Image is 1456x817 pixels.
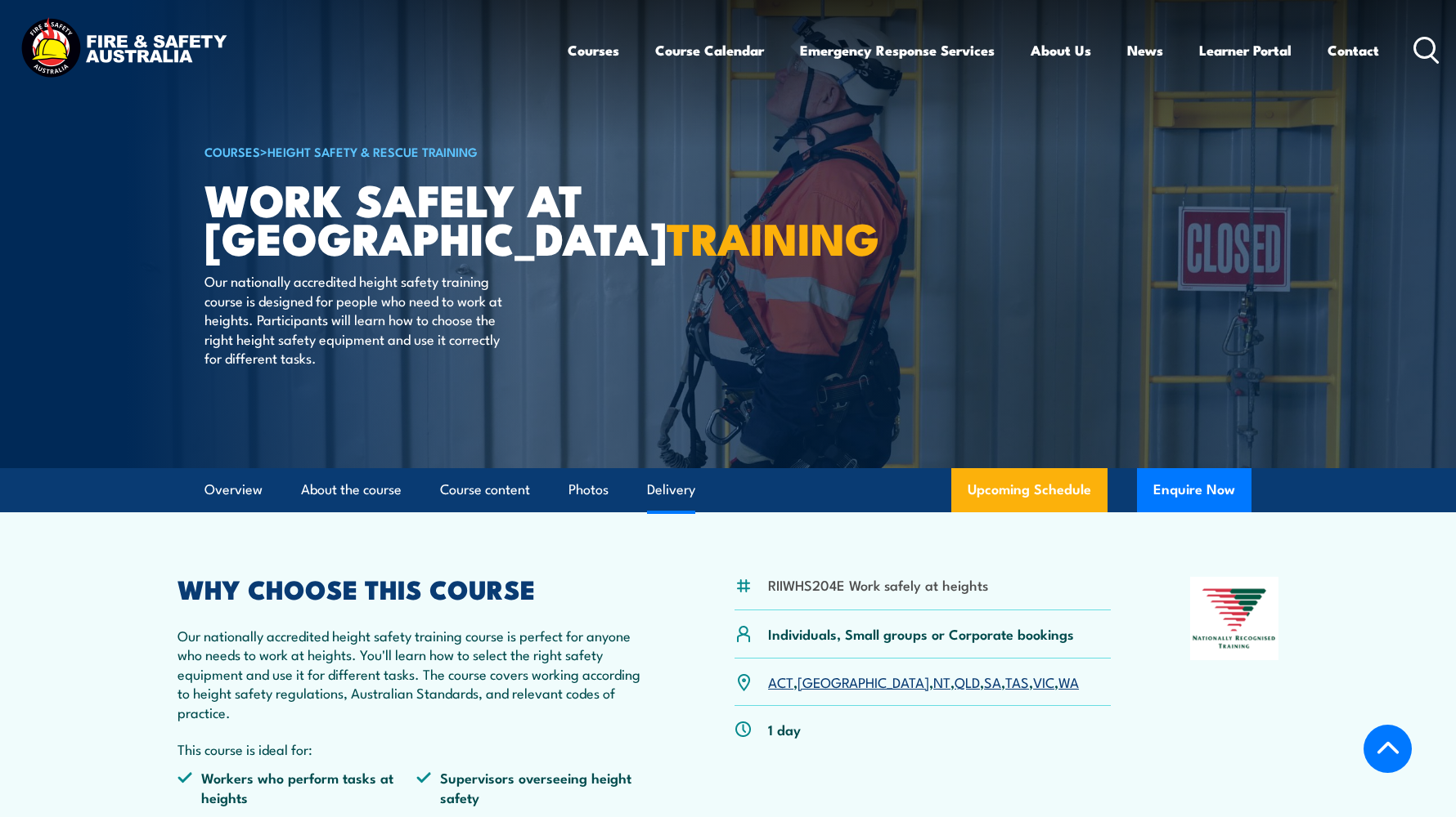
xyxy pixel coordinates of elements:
button: Enquire Now [1137,468,1252,512]
a: NT [933,672,950,691]
a: ACT [768,672,793,691]
li: Workers who perform tasks at heights [178,768,416,806]
img: Nationally Recognised Training logo. [1190,577,1278,660]
a: WA [1058,672,1079,691]
li: Supervisors overseeing height safety [416,768,655,806]
a: QLD [955,672,980,691]
a: About Us [1031,29,1091,72]
a: Courses [568,29,619,72]
a: Course content [440,468,530,511]
a: Height Safety & Rescue Training [267,142,478,160]
a: Overview [204,468,263,511]
p: This course is ideal for: [178,739,655,758]
a: Emergency Response Services [800,29,995,72]
a: Photos [568,468,609,511]
a: Learner Portal [1199,29,1292,72]
a: COURSES [204,142,260,160]
p: Our nationally accredited height safety training course is perfect for anyone who needs to work a... [178,626,655,721]
p: , , , , , , , [768,672,1079,691]
a: TAS [1005,672,1029,691]
p: Our nationally accredited height safety training course is designed for people who need to work a... [204,271,503,367]
a: SA [984,672,1001,691]
a: Course Calendar [655,29,764,72]
a: News [1127,29,1163,72]
a: Upcoming Schedule [951,468,1108,512]
p: Individuals, Small groups or Corporate bookings [768,624,1074,643]
a: Delivery [647,468,695,511]
a: Contact [1328,29,1379,72]
a: About the course [301,468,402,511]
h6: > [204,141,609,161]
a: VIC [1033,672,1054,691]
li: RIIWHS204E Work safely at heights [768,575,988,594]
p: 1 day [768,720,801,739]
a: [GEOGRAPHIC_DATA] [798,672,929,691]
h2: WHY CHOOSE THIS COURSE [178,577,655,600]
h1: Work Safely at [GEOGRAPHIC_DATA] [204,180,609,256]
strong: TRAINING [667,203,879,270]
